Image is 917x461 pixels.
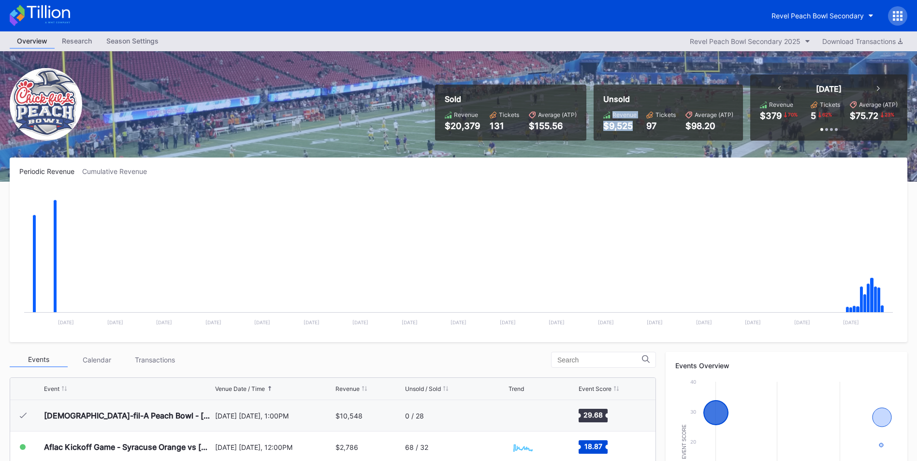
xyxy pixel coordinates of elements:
[685,121,733,131] div: $98.20
[44,442,213,452] div: Aflac Kickoff Game - Syracuse Orange vs [US_STATE] Volunteers Football
[769,101,793,108] div: Revenue
[584,442,602,450] text: 18.87
[685,35,815,48] button: Revel Peach Bowl Secondary 2025
[821,111,833,118] div: 62 %
[10,34,55,49] a: Overview
[696,319,712,325] text: [DATE]
[646,121,676,131] div: 97
[335,443,358,451] div: $2,786
[499,111,519,118] div: Tickets
[843,319,859,325] text: [DATE]
[549,319,565,325] text: [DATE]
[811,111,816,121] div: 5
[690,409,696,415] text: 30
[82,167,155,175] div: Cumulative Revenue
[402,319,418,325] text: [DATE]
[451,319,466,325] text: [DATE]
[817,35,907,48] button: Download Transactions
[794,319,810,325] text: [DATE]
[690,379,696,385] text: 40
[764,7,881,25] button: Revel Peach Bowl Secondary
[583,411,603,419] text: 29.68
[884,111,895,118] div: 23 %
[695,111,733,118] div: Average (ATP)
[156,319,172,325] text: [DATE]
[500,319,516,325] text: [DATE]
[445,121,480,131] div: $20,379
[745,319,761,325] text: [DATE]
[850,111,878,121] div: $75.72
[859,101,898,108] div: Average (ATP)
[19,167,82,175] div: Periodic Revenue
[490,121,519,131] div: 131
[760,111,782,121] div: $379
[44,385,59,392] div: Event
[44,411,213,420] div: [DEMOGRAPHIC_DATA]-fil-A Peach Bowl - [US_STATE] Longhorns vs [US_STATE] State Sun Devils (Colleg...
[55,34,99,48] div: Research
[612,111,637,118] div: Revenue
[538,111,577,118] div: Average (ATP)
[254,319,270,325] text: [DATE]
[529,121,577,131] div: $155.56
[55,34,99,49] a: Research
[99,34,166,48] div: Season Settings
[99,34,166,49] a: Season Settings
[771,12,864,20] div: Revel Peach Bowl Secondary
[215,385,265,392] div: Venue Date / Time
[647,319,663,325] text: [DATE]
[445,94,577,104] div: Sold
[405,385,441,392] div: Unsold / Sold
[598,319,614,325] text: [DATE]
[215,443,333,451] div: [DATE] [DATE], 12:00PM
[335,412,363,420] div: $10,548
[682,424,687,459] text: Event Score
[126,352,184,367] div: Transactions
[675,361,898,370] div: Events Overview
[822,37,902,45] div: Download Transactions
[603,121,637,131] div: $9,525
[10,68,82,141] img: Revel_Peach_Bowl_Secondary.png
[107,319,123,325] text: [DATE]
[787,111,799,118] div: 70 %
[509,403,538,428] svg: Chart title
[557,356,642,364] input: Search
[405,412,424,420] div: 0 / 28
[655,111,676,118] div: Tickets
[215,412,333,420] div: [DATE] [DATE], 1:00PM
[816,84,842,94] div: [DATE]
[19,187,898,332] svg: Chart title
[68,352,126,367] div: Calendar
[405,443,428,451] div: 68 / 32
[352,319,368,325] text: [DATE]
[454,111,478,118] div: Revenue
[58,319,74,325] text: [DATE]
[335,385,360,392] div: Revenue
[603,94,733,104] div: Unsold
[690,37,801,45] div: Revel Peach Bowl Secondary 2025
[509,435,538,459] svg: Chart title
[820,101,840,108] div: Tickets
[205,319,221,325] text: [DATE]
[10,352,68,367] div: Events
[579,385,611,392] div: Event Score
[690,439,696,445] text: 20
[304,319,320,325] text: [DATE]
[509,385,524,392] div: Trend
